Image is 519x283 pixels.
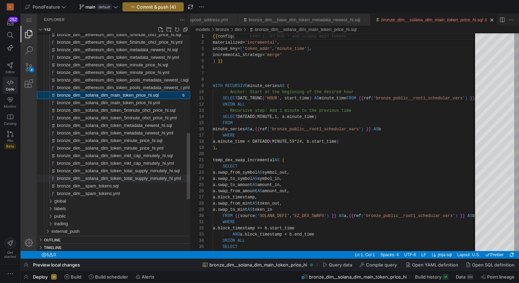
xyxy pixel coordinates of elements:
[16,161,170,168] div: bronze_dim__solana_dim_token_total_supply_minutely_hi.yml
[36,162,160,167] span: bronze_dim__solana_dim_token_total_supply_minutely_hi.yml
[145,12,152,19] a: New Folder...
[456,274,465,280] span: Data
[29,138,170,146] div: /models/bronze/dim/bronze_dim__solana_dim_token_mkt_cap_minutely_hi.sql
[249,113,341,118] span: 'bronze_public__root1_schedular_vars'
[95,274,128,280] span: Build scheduler
[224,26,257,31] span: 'incremental'
[176,150,183,156] div: 22
[36,41,159,46] span: bronze_dim__ethereum_dim_token_metadata_newest_hi.yml
[228,3,340,9] a: bronze_dim__base_dim_token_metadata_newest_hi.sql
[234,113,239,118] span: {{
[466,3,476,10] ul: Tab actions
[192,156,237,161] span: a.swap_from_symbol
[463,259,518,271] button: Open SQL definition
[229,113,234,118] span: a,
[29,25,170,32] div: /models/bronze/dim/bronze_dim__ethereum_dim_token_5minute_ohcl_price_hi.yml
[16,146,170,153] div: bronze_dim__solana_dim_token_mkt_cap_minutely_hi.yml
[232,163,237,167] span: AS
[399,237,407,245] a: LF
[176,100,183,106] div: 14
[36,139,152,144] span: bronze_dim__solana_dim_token_mkt_cap_minutely_hi.sql
[358,237,380,245] a: Spaces: 4
[16,20,170,222] div: Files Explorer
[176,26,183,32] div: 2
[202,76,326,81] span: -- Anchor: Start at the beginning of the desired h
[36,79,138,84] span: bronze_dim__solana_dim_main_token_price_hi.sql
[176,69,183,75] div: 9
[214,13,221,18] a: dim
[16,108,170,116] div: bronze_dim__solana_dim_token_metadata_newest_hi.sql
[202,82,217,87] span: SELECT
[161,12,168,19] a: Collapse Folders in Explorer
[29,93,170,100] div: /models/bronze/dim/bronze_dim__solana_dim_token_5minute_ohcl_price_hi.sql
[416,237,433,245] a: jinja-sql
[176,156,183,162] div: 23
[234,13,336,18] a: bronze_dim__solana_dim_main_token_price_hi.sql
[487,2,494,10] a: More Actions...
[29,153,170,161] div: /models/bronze/dim/bronze_dim__solana_dim_token_total_supply_minutely_hi.sql
[333,237,356,245] a: Ln 1, Col 1
[29,40,170,47] div: /models/bronze/dim/bronze_dim__ethereum_dim_token_metadata_newest_hi.yml
[137,12,143,19] a: New File...
[192,163,232,167] span: a.swap_to_symbol
[192,144,254,149] span: temp_dex_swap_incremental
[8,53,14,59] div: 4
[16,222,170,230] div: Outline Section
[16,63,170,70] div: bronze_dim__ethereum_dim_token_pools_metadata_newest_i.sql
[36,109,151,114] span: bronze_dim__solana_dim_token_metadata_newest_hi.sql
[357,237,381,245] div: Spaces: 4
[202,119,215,124] span: WHERE
[202,101,217,106] span: SELECT
[29,78,170,85] div: /models/bronze/dim/bronze_dim__solana_dim_main_token_price_hi.sql • 5 problems in this file
[175,13,189,18] a: models
[176,32,183,38] div: 3
[192,175,237,180] span: a.swap_from_amount
[176,174,183,181] div: 26
[412,262,458,268] span: Open YAML definition
[16,221,170,229] div: gold
[137,4,176,10] span: Commit & push (4)
[176,75,183,81] div: 10
[176,38,183,44] div: 4
[293,82,298,87] span: AS
[343,82,350,87] span: ref
[326,95,331,99] span: me
[8,17,18,22] div: 252
[175,12,189,20] div: /models
[34,184,170,191] div: /models/bronze/global
[176,94,183,100] div: 13
[453,271,476,283] button: Data8M
[262,144,264,149] span: (
[382,237,397,245] a: UTF-8
[329,262,352,268] span: Query data
[158,2,165,10] a: Views and More Actions...
[449,82,454,87] span: }}
[36,170,98,175] span: bronze_dim__spam_tokens.sql
[192,45,195,50] span: )
[478,271,518,283] button: Point lineage
[36,101,156,107] span: bronze_dim__solana_dim_token_5minute_ohcl_price_hi.yml
[16,47,170,55] div: bronze_dim__ethereum_dim_token_minute_price_hi.sql
[16,32,170,40] div: bronze_dim__ethereum_dim_token_metadata_newest_hi.sql
[16,131,170,138] div: bronze_dim__solana_dim_token_minute_price_hi.yml
[36,94,155,99] span: bronze_dim__solana_dim_token_5minute_ohcl_price_hi.sql
[244,82,259,87] span: 'HOUR'
[36,56,149,61] span: bronze_dim__ethereum_dim_token_minute_price_hi.yml
[16,25,170,32] div: bronze_dim__ethereum_dim_token_5minute_ohcl_price_hi.yml
[16,191,170,199] div: labels
[176,106,183,112] div: 15
[16,206,170,214] div: trading
[16,214,170,221] div: external_push
[468,3,475,10] a: Close (⌘W)
[209,3,216,10] li: Close (⌘W)
[36,71,169,76] span: bronze_dim__ethereum_dim_token_pools_metadata_newest_i.yml
[7,3,14,10] div: C
[3,128,18,152] a: PRsBeta
[366,262,397,268] span: Compile query
[23,2,68,11] button: PondFeature
[16,93,170,100] div: bronze_dim__solana_dim_token_5minute_ohcl_price_hi.sql
[197,45,202,50] span: }}
[358,113,360,118] span: b
[36,26,162,31] span: bronze_dim__ethereum_dim_token_5minute_ohcl_price_hi.yml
